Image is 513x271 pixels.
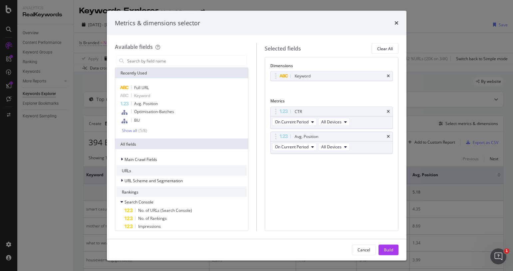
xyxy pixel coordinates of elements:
div: times [394,19,398,27]
span: Search Console [125,199,153,204]
button: All Devices [318,143,350,151]
div: Available fields [115,43,153,51]
div: Clear All [377,46,393,51]
div: Show all [122,128,137,133]
div: Build [384,247,393,252]
div: times [387,74,390,78]
span: All Devices [321,144,342,150]
span: On Current Period [275,144,309,150]
div: Metrics & dimensions selector [115,19,200,27]
div: modal [107,11,406,260]
span: 1 [504,248,509,254]
div: Rankings [117,187,247,197]
div: Recently Used [115,68,248,78]
input: Search by field name [127,56,247,66]
button: Cancel [352,244,376,255]
span: All Devices [321,119,342,125]
button: On Current Period [272,143,317,151]
iframe: Intercom live chat [490,248,506,264]
div: times [387,109,390,113]
span: On Current Period [275,119,309,125]
span: URL Scheme and Segmentation [125,178,183,183]
span: Optimisation-Batches [134,109,174,114]
span: Main Crawl Fields [125,156,157,162]
div: CTRtimesOn Current PeriodAll Devices [270,106,393,129]
div: times [387,134,390,138]
div: URLs [117,165,247,176]
div: Cancel [358,247,370,252]
div: Dimensions [270,63,393,71]
div: Keywordtimes [270,71,393,81]
span: Keyword [134,93,150,98]
div: Metrics [270,98,393,106]
button: All Devices [318,118,350,126]
button: Clear All [372,43,398,54]
button: Build [379,244,398,255]
div: Keyword [295,73,311,79]
span: Impressions [138,223,161,229]
div: All fields [115,139,248,149]
button: On Current Period [272,118,317,126]
div: Avg. PositiontimesOn Current PeriodAll Devices [270,131,393,154]
span: Avg. Position [134,101,158,106]
span: BU [134,117,140,123]
span: No. of URLs (Search Console) [138,207,192,213]
div: CTR [295,108,302,115]
div: ( 5 / 8 ) [137,128,147,133]
div: Avg. Position [295,133,318,140]
span: No. of Rankings [138,215,167,221]
span: Full URL [134,85,149,90]
div: Selected fields [265,45,301,52]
